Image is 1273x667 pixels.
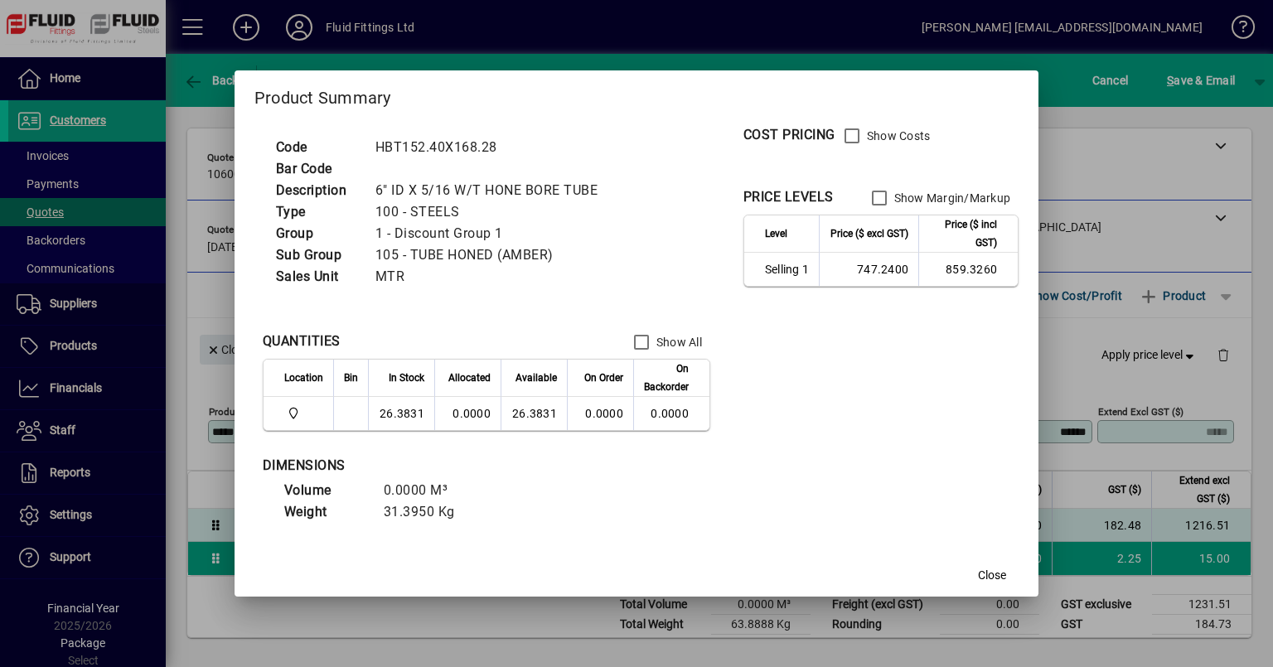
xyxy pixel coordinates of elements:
[929,215,997,252] span: Price ($ incl GST)
[268,137,367,158] td: Code
[367,244,618,266] td: 105 - TUBE HONED (AMBER)
[268,158,367,180] td: Bar Code
[633,397,709,430] td: 0.0000
[743,187,834,207] div: PRICE LEVELS
[276,501,375,523] td: Weight
[864,128,931,144] label: Show Costs
[276,480,375,501] td: Volume
[644,360,689,396] span: On Backorder
[830,225,908,243] span: Price ($ excl GST)
[743,125,835,145] div: COST PRICING
[367,266,618,288] td: MTR
[367,137,618,158] td: HBT152.40X168.28
[375,501,475,523] td: 31.3950 Kg
[367,223,618,244] td: 1 - Discount Group 1
[515,369,557,387] span: Available
[918,253,1018,286] td: 859.3260
[389,369,424,387] span: In Stock
[268,180,367,201] td: Description
[263,456,677,476] div: DIMENSIONS
[819,253,918,286] td: 747.2400
[284,369,323,387] span: Location
[501,397,567,430] td: 26.3831
[344,369,358,387] span: Bin
[367,201,618,223] td: 100 - STEELS
[434,397,501,430] td: 0.0000
[448,369,491,387] span: Allocated
[765,225,787,243] span: Level
[268,266,367,288] td: Sales Unit
[584,369,623,387] span: On Order
[765,261,809,278] span: Selling 1
[368,397,434,430] td: 26.3831
[375,480,475,501] td: 0.0000 M³
[268,201,367,223] td: Type
[966,560,1019,590] button: Close
[367,180,618,201] td: 6" ID X 5/16 W/T HONE BORE TUBE
[268,244,367,266] td: Sub Group
[978,567,1006,584] span: Close
[891,190,1011,206] label: Show Margin/Markup
[263,331,341,351] div: QUANTITIES
[235,70,1038,118] h2: Product Summary
[653,334,702,350] label: Show All
[268,223,367,244] td: Group
[585,407,623,420] span: 0.0000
